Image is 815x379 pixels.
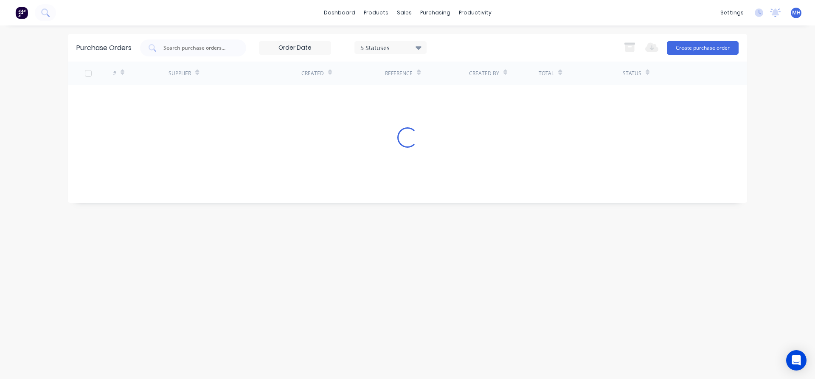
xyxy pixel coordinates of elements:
[320,6,360,19] a: dashboard
[360,6,393,19] div: products
[623,70,641,77] div: Status
[360,43,421,52] div: 5 Statuses
[385,70,413,77] div: Reference
[169,70,191,77] div: Supplier
[301,70,324,77] div: Created
[15,6,28,19] img: Factory
[163,44,233,52] input: Search purchase orders...
[259,42,331,54] input: Order Date
[455,6,496,19] div: productivity
[416,6,455,19] div: purchasing
[113,70,116,77] div: #
[393,6,416,19] div: sales
[76,43,132,53] div: Purchase Orders
[786,350,807,371] div: Open Intercom Messenger
[792,9,801,17] span: MH
[716,6,748,19] div: settings
[667,41,739,55] button: Create purchase order
[539,70,554,77] div: Total
[469,70,499,77] div: Created By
